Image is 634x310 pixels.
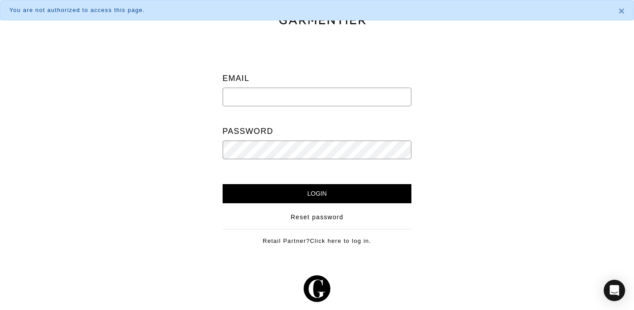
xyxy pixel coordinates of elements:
div: You are not authorized to access this page. [9,6,605,15]
a: Click here to log in. [310,238,371,244]
div: Retail Partner? [223,229,412,246]
img: g-602364139e5867ba59c769ce4266a9601a3871a1516a6a4c3533f4bc45e69684.svg [304,275,330,302]
div: Open Intercom Messenger [604,280,625,301]
a: Reset password [291,213,344,222]
span: × [618,5,625,17]
label: Password [223,122,273,141]
input: Login [223,184,412,203]
label: Email [223,69,250,88]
